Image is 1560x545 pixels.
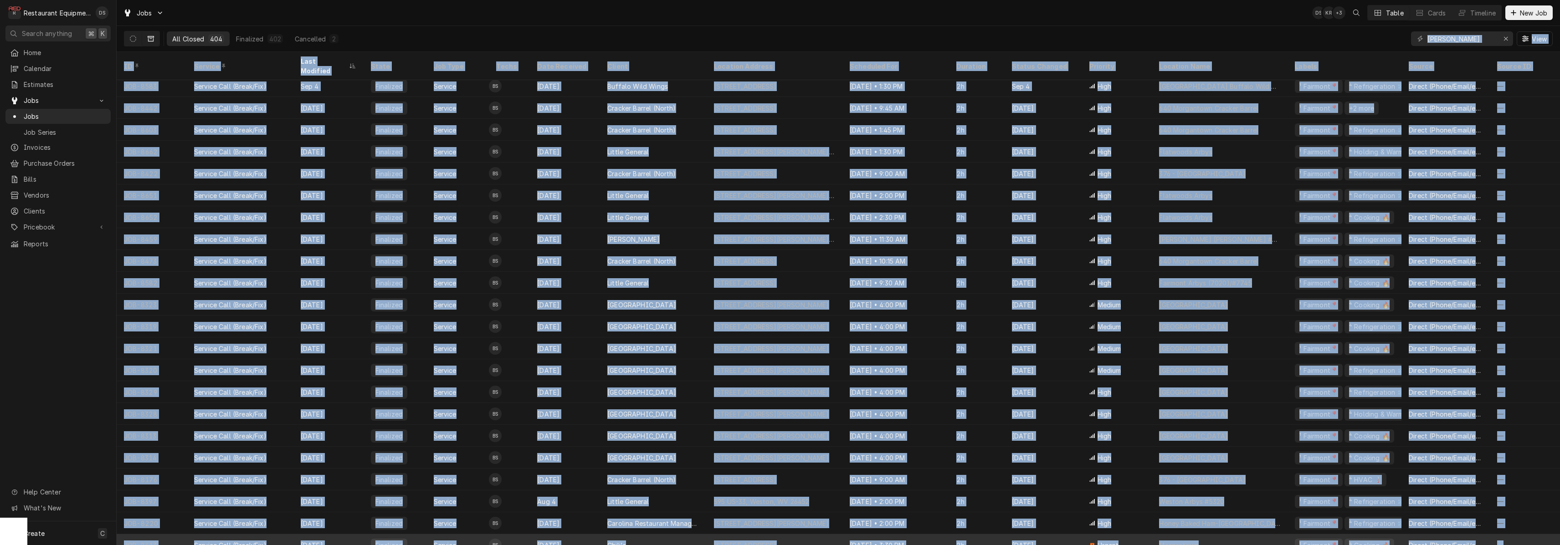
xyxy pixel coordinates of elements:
[1490,316,1560,337] div: —
[1098,125,1112,135] span: High
[24,503,105,513] span: What's New
[5,219,111,234] a: Go to Pricebook
[530,97,600,119] div: [DATE]
[293,141,364,163] div: [DATE]
[1333,6,1345,19] div: + 3
[117,250,187,272] div: JOB-8473
[949,294,1005,316] div: 2h
[1298,256,1339,266] div: ¹ Fairmont📍
[489,123,502,136] div: Bryan Sanders's Avatar
[210,34,222,44] div: 404
[1409,147,1483,157] div: Direct (Phone/Email/etc.)
[293,250,364,272] div: [DATE]
[375,103,404,113] div: Finalized
[1159,169,1246,178] div: 376 - [GEOGRAPHIC_DATA]
[489,189,502,202] div: BS
[1098,234,1112,244] span: High
[1295,61,1394,71] div: Labels
[949,97,1005,119] div: 2h
[607,300,676,310] div: [GEOGRAPHIC_DATA]
[1348,103,1375,113] div: +2 more
[293,184,364,206] div: [DATE]
[714,61,833,71] div: Location Address
[1159,234,1280,244] div: [PERSON_NAME] [PERSON_NAME] #349
[1490,97,1560,119] div: —
[24,239,106,249] span: Reports
[101,29,105,38] span: K
[1159,300,1228,310] div: [GEOGRAPHIC_DATA]
[5,172,111,187] a: Bills
[434,300,457,310] div: Service
[1159,191,1212,200] div: Flatwoods Arbys
[1098,103,1112,113] span: High
[5,125,111,140] a: Job Series
[1505,5,1553,20] button: New Job
[1409,256,1483,266] div: Direct (Phone/Email/etc.)
[1349,5,1364,20] button: Open search
[5,236,111,251] a: Reports
[949,250,1005,272] div: 2h
[956,61,996,71] div: Duration
[24,8,91,18] div: Restaurant Equipment Diagnostics
[1409,234,1483,244] div: Direct (Phone/Email/etc.)
[949,119,1005,141] div: 2h
[1409,278,1483,288] div: Direct (Phone/Email/etc.)
[375,300,404,310] div: Finalized
[714,147,835,157] div: [STREET_ADDRESS][PERSON_NAME][PERSON_NAME]
[1348,278,1391,288] div: ⁴ Cooking 🔥
[5,93,111,108] a: Go to Jobs
[375,213,404,222] div: Finalized
[375,256,404,266] div: Finalized
[714,125,777,135] div: [STREET_ADDRESS]
[434,234,457,244] div: Service
[119,5,168,20] a: Go to Jobs
[1298,81,1339,91] div: ¹ Fairmont📍
[293,316,364,337] div: [DATE]
[293,163,364,184] div: [DATE]
[1159,278,1252,288] div: Fairmont Arbys (7020)/#7745
[194,191,267,200] div: Service Call (Break/Fix)
[530,206,600,228] div: [DATE]
[434,103,457,113] div: Service
[24,48,106,57] span: Home
[1409,125,1483,135] div: Direct (Phone/Email/etc.)
[949,184,1005,206] div: 2h
[489,189,502,202] div: Bryan Sanders's Avatar
[949,316,1005,337] div: 2h
[331,34,337,44] div: 2
[714,256,777,266] div: [STREET_ADDRESS]
[607,278,649,288] div: Little General
[1490,250,1560,272] div: —
[1005,316,1082,337] div: [DATE]
[375,191,404,200] div: Finalized
[24,158,106,168] span: Purchase Orders
[1323,6,1335,19] div: Kelli Robinette's Avatar
[24,64,106,73] span: Calendar
[1490,228,1560,250] div: —
[1298,278,1339,288] div: ¹ Fairmont📍
[607,103,676,113] div: Cracker Barrel (North)
[24,206,106,216] span: Clients
[293,294,364,316] div: [DATE]
[1159,81,1280,91] div: [GEOGRAPHIC_DATA] Buffalo Wild Wings
[530,294,600,316] div: [DATE]
[607,125,676,135] div: Cracker Barrel (North)
[117,206,187,228] div: JOB-8652
[842,97,949,119] div: [DATE] • 9:45 AM
[842,228,949,250] div: [DATE] • 11:30 AM
[24,222,92,232] span: Pricebook
[842,75,949,97] div: [DATE] • 1:30 PM
[530,75,600,97] div: [DATE]
[1159,103,1258,113] div: 640 Morgantown Cracker Barrel
[1005,97,1082,119] div: [DATE]
[607,81,668,91] div: Buffalo Wild Wings
[5,204,111,219] a: Clients
[194,300,267,310] div: Service Call (Break/Fix)
[1298,147,1339,157] div: ¹ Fairmont📍
[842,141,949,163] div: [DATE] • 1:30 PM
[117,228,187,250] div: JOB-8459
[489,211,502,224] div: Bryan Sanders's Avatar
[434,278,457,288] div: Service
[1470,8,1496,18] div: Timeline
[117,272,187,294] div: JOB-8582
